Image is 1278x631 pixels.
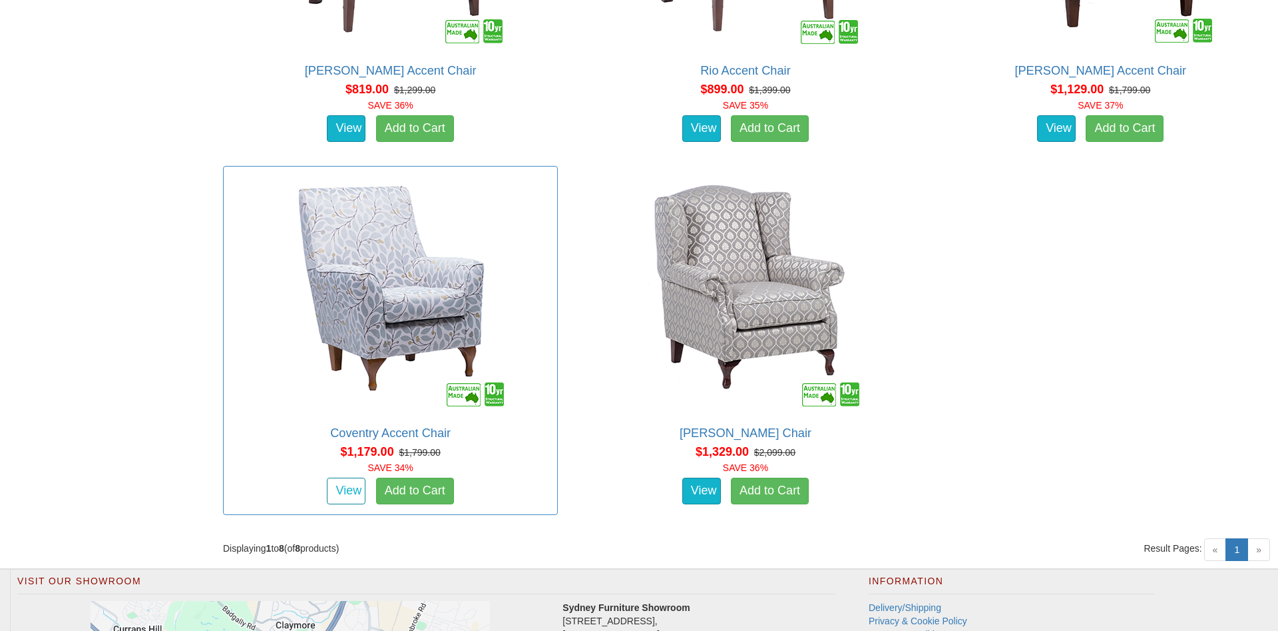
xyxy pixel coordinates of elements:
[682,115,721,142] a: View
[279,543,284,554] strong: 8
[376,115,454,142] a: Add to Cart
[1144,542,1201,555] span: Result Pages:
[213,542,745,555] div: Displaying to (of products)
[330,426,451,440] a: Coventry Accent Chair
[1037,115,1076,142] a: View
[1247,538,1270,561] span: »
[700,64,790,77] a: Rio Accent Chair
[1078,100,1123,111] font: SAVE 37%
[394,85,435,95] del: $1,299.00
[266,543,272,554] strong: 1
[341,445,394,458] span: $1,179.00
[1225,538,1248,561] a: 1
[696,445,749,458] span: $1,329.00
[700,83,744,96] span: $899.00
[680,426,811,440] a: [PERSON_NAME] Chair
[1109,85,1150,95] del: $1,799.00
[723,100,768,111] font: SAVE 35%
[682,478,721,504] a: View
[731,478,809,504] a: Add to Cart
[869,602,941,613] a: Delivery/Shipping
[368,100,413,111] font: SAVE 36%
[1050,83,1104,96] span: $1,129.00
[1204,538,1227,561] span: «
[723,462,768,473] font: SAVE 36%
[869,616,967,626] a: Privacy & Cookie Policy
[295,543,300,554] strong: 8
[327,115,365,142] a: View
[399,447,440,458] del: $1,799.00
[754,447,795,458] del: $2,099.00
[17,576,835,594] h2: Visit Our Showroom
[271,173,511,413] img: Coventry Accent Chair
[305,64,477,77] a: [PERSON_NAME] Accent Chair
[562,602,690,613] strong: Sydney Furniture Showroom
[731,115,809,142] a: Add to Cart
[368,462,413,473] font: SAVE 34%
[626,173,865,413] img: Winston Wing Chair
[345,83,389,96] span: $819.00
[327,478,365,504] a: View
[1086,115,1164,142] a: Add to Cart
[869,576,1155,594] h2: Information
[1014,64,1186,77] a: [PERSON_NAME] Accent Chair
[749,85,790,95] del: $1,399.00
[376,478,454,504] a: Add to Cart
